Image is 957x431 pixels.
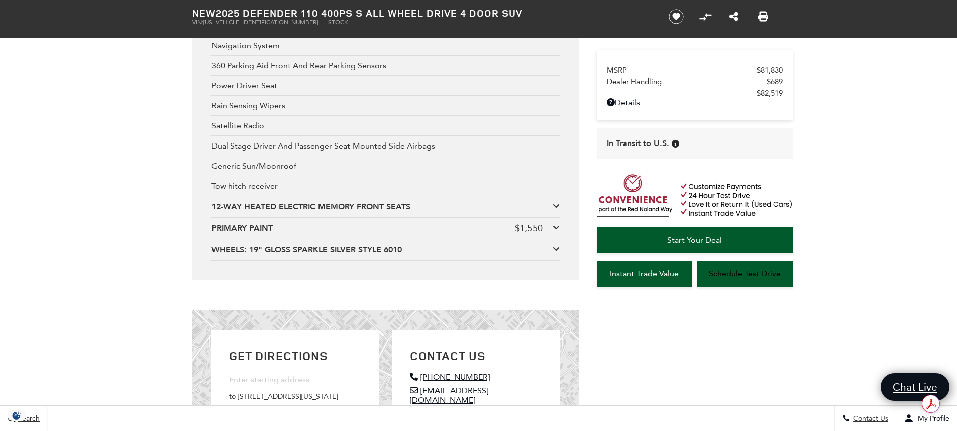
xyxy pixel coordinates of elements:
[597,261,692,287] a: Instant Trade Value
[672,140,679,148] div: Vehicle has shipped from factory of origin. Estimated time of delivery to Retailer is on average ...
[610,269,679,278] span: Instant Trade Value
[607,89,783,98] a: $82,519
[211,244,553,255] div: WHEELS: 19" GLOSS SPARKLE SILVER STYLE 6010
[665,9,687,25] button: Save vehicle
[757,66,783,75] span: $81,830
[914,414,949,423] span: My Profile
[328,19,350,26] span: Stock:
[5,410,28,421] img: Opt-Out Icon
[698,9,713,24] button: Compare Vehicle
[211,56,560,76] div: 360 Parking Aid Front And Rear Parking Sensors
[697,261,793,287] a: Schedule Test Drive
[211,136,560,156] div: Dual Stage Driver And Passenger Seat-Mounted Side Airbags
[229,392,361,401] p: to [STREET_ADDRESS][US_STATE]
[211,223,515,234] div: PRIMARY PAINT
[192,8,652,19] h1: 2025 Defender 110 400PS S All Wheel Drive 4 Door SUV
[515,223,543,234] div: $1,550
[211,36,560,56] div: Navigation System
[850,414,888,423] span: Contact Us
[607,138,669,149] span: In Transit to U.S.
[667,235,722,245] span: Start Your Deal
[410,347,542,365] h2: Contact Us
[410,372,542,382] a: [PHONE_NUMBER]
[211,176,560,196] div: Tow hitch receiver
[211,76,560,96] div: Power Driver Seat
[607,66,757,75] span: MSRP
[410,386,542,405] a: [EMAIL_ADDRESS][DOMAIN_NAME]
[607,98,783,107] a: Details
[192,19,203,26] span: VIN:
[229,372,361,387] input: Enter starting address
[758,11,768,23] a: Print this New 2025 Defender 110 400PS S All Wheel Drive 4 Door SUV
[5,410,28,421] section: Click to Open Cookie Consent Modal
[729,11,738,23] a: Share this New 2025 Defender 110 400PS S All Wheel Drive 4 Door SUV
[607,66,783,75] a: MSRP $81,830
[607,77,767,86] span: Dealer Handling
[203,19,318,26] span: [US_VEHICLE_IDENTIFICATION_NUMBER]
[881,373,949,401] a: Chat Live
[888,380,942,394] span: Chat Live
[192,6,216,20] strong: New
[211,201,553,212] div: 12-WAY HEATED ELECTRIC MEMORY FRONT SEATS
[211,116,560,136] div: Satellite Radio
[896,406,957,431] button: Open user profile menu
[709,269,781,278] span: Schedule Test Drive
[767,77,783,86] span: $689
[597,227,793,253] a: Start Your Deal
[607,77,783,86] a: Dealer Handling $689
[211,96,560,116] div: Rain Sensing Wipers
[229,347,361,365] h2: Get Directions
[211,156,560,176] div: Generic Sun/Moonroof
[757,89,783,98] span: $82,519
